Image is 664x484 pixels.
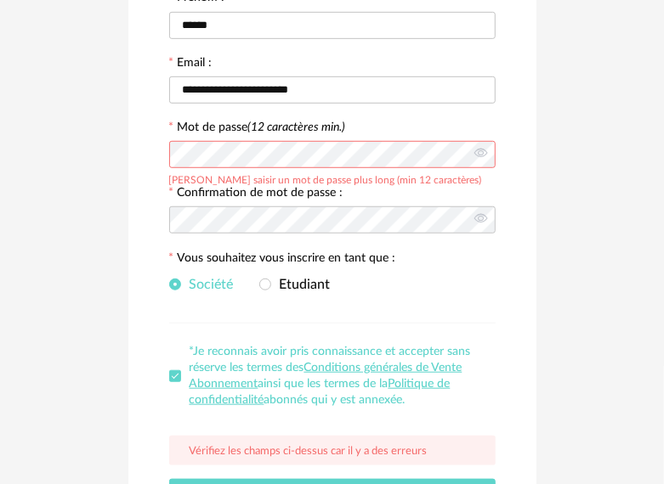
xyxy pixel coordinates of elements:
label: Vous souhaitez vous inscrire en tant que : [169,252,396,267]
a: Conditions générales de Vente Abonnement [190,362,463,390]
i: (12 caractères min.) [248,121,346,133]
label: Confirmation de mot de passe : [169,187,343,202]
span: Société [181,278,234,291]
span: Vérifiez les champs ci-dessus car il y a des erreurs [190,446,428,457]
label: Email : [169,57,213,72]
label: Mot de passe [178,121,346,133]
div: [PERSON_NAME] saisir un mot de passe plus long (min 12 caractères) [169,172,482,185]
span: *Je reconnais avoir pris connaissance et accepter sans réserve les termes des ainsi que les terme... [190,346,471,406]
a: Politique de confidentialité [190,378,451,406]
span: Etudiant [271,278,331,291]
